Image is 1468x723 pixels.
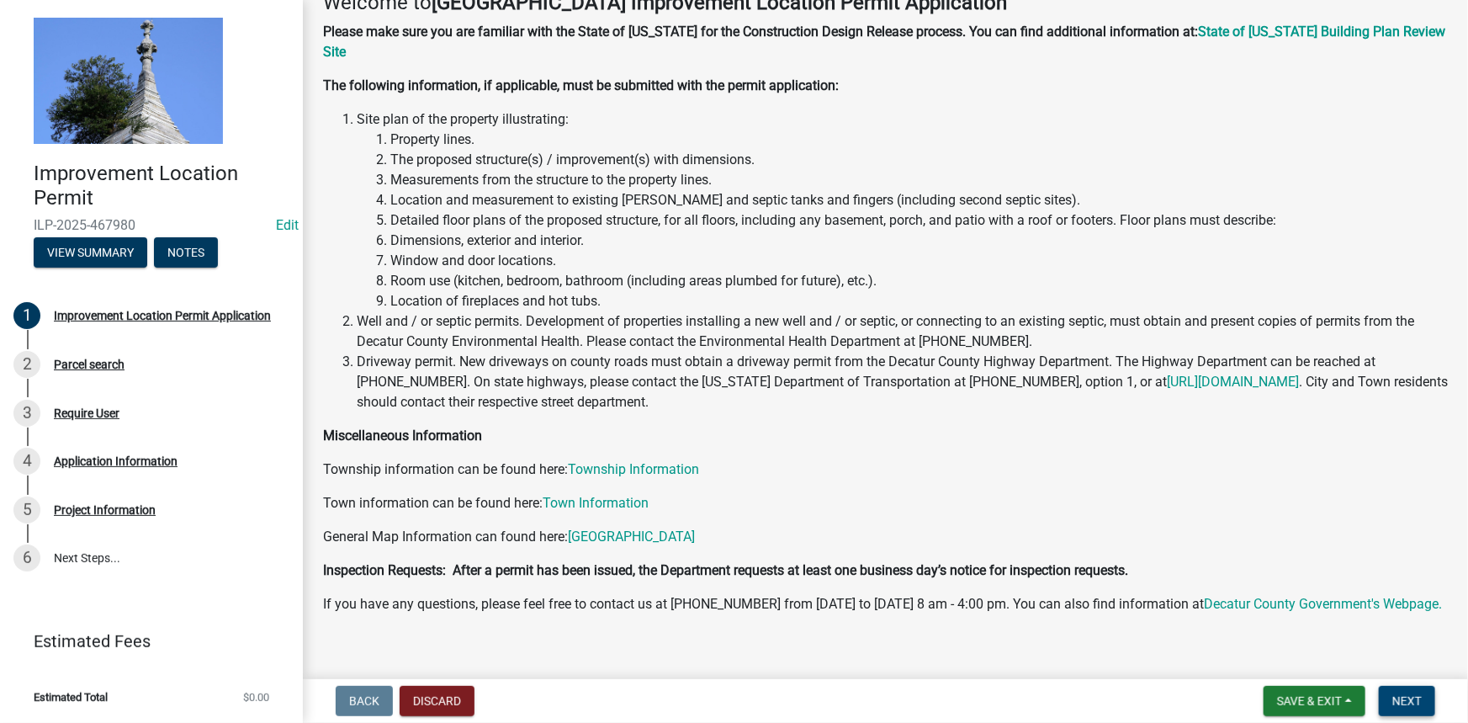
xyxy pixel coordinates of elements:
[390,251,1448,271] li: Window and door locations.
[323,428,482,444] strong: Miscellaneous Information
[154,237,218,268] button: Notes
[54,504,156,516] div: Project Information
[276,217,299,233] wm-modal-confirm: Edit Application Number
[1204,596,1442,612] a: Decatur County Government's Webpage.
[323,77,839,93] strong: The following information, if applicable, must be submitted with the permit application:
[13,497,40,524] div: 5
[390,170,1448,190] li: Measurements from the structure to the property lines.
[54,455,178,467] div: Application Information
[13,545,40,571] div: 6
[323,24,1198,40] strong: Please make sure you are familiar with the State of [US_STATE] for the Construction Design Releas...
[1167,374,1299,390] a: [URL][DOMAIN_NAME]
[1277,694,1342,708] span: Save & Exit
[568,529,695,545] a: [GEOGRAPHIC_DATA]
[400,686,474,716] button: Discard
[390,271,1448,291] li: Room use (kitchen, bedroom, bathroom (including areas plumbed for future), etc.).
[13,400,40,427] div: 3
[336,686,393,716] button: Back
[1392,694,1422,708] span: Next
[1379,686,1435,716] button: Next
[276,217,299,233] a: Edit
[34,18,223,144] img: Decatur County, Indiana
[323,460,1448,480] p: Township information can be found here:
[13,302,40,329] div: 1
[323,562,1128,578] strong: Inspection Requests: After a permit has been issued, the Department requests at least one busines...
[13,625,276,658] a: Estimated Fees
[323,24,1445,60] a: State of [US_STATE] Building Plan Review Site
[323,493,1448,513] p: Town information can be found here:
[323,527,1448,547] p: General Map Information can found here:
[34,217,269,233] span: ILP-2025-467980
[349,694,379,708] span: Back
[357,352,1448,412] li: Driveway permit. New driveways on county roads must obtain a driveway permit from the Decatur Cou...
[34,162,289,210] h4: Improvement Location Permit
[390,190,1448,210] li: Location and measurement to existing [PERSON_NAME] and septic tanks and fingers (including second...
[390,231,1448,251] li: Dimensions, exterior and interior.
[568,461,699,477] a: Township Information
[243,692,269,703] span: $0.00
[54,310,271,322] div: Improvement Location Permit Application
[390,291,1448,311] li: Location of fireplaces and hot tubs.
[390,210,1448,231] li: Detailed floor plans of the proposed structure, for all floors, including any basement, porch, an...
[357,109,1448,311] li: Site plan of the property illustrating:
[323,594,1448,614] p: If you have any questions, please feel free to contact us at [PHONE_NUMBER] from [DATE] to [DATE]...
[34,692,108,703] span: Estimated Total
[1264,686,1365,716] button: Save & Exit
[357,311,1448,352] li: Well and / or septic permits. Development of properties installing a new well and / or septic, or...
[543,495,649,511] a: Town Information
[390,150,1448,170] li: The proposed structure(s) / improvement(s) with dimensions.
[154,247,218,260] wm-modal-confirm: Notes
[54,359,125,370] div: Parcel search
[13,448,40,475] div: 4
[34,237,147,268] button: View Summary
[390,130,1448,150] li: Property lines.
[34,247,147,260] wm-modal-confirm: Summary
[13,351,40,378] div: 2
[54,407,119,419] div: Require User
